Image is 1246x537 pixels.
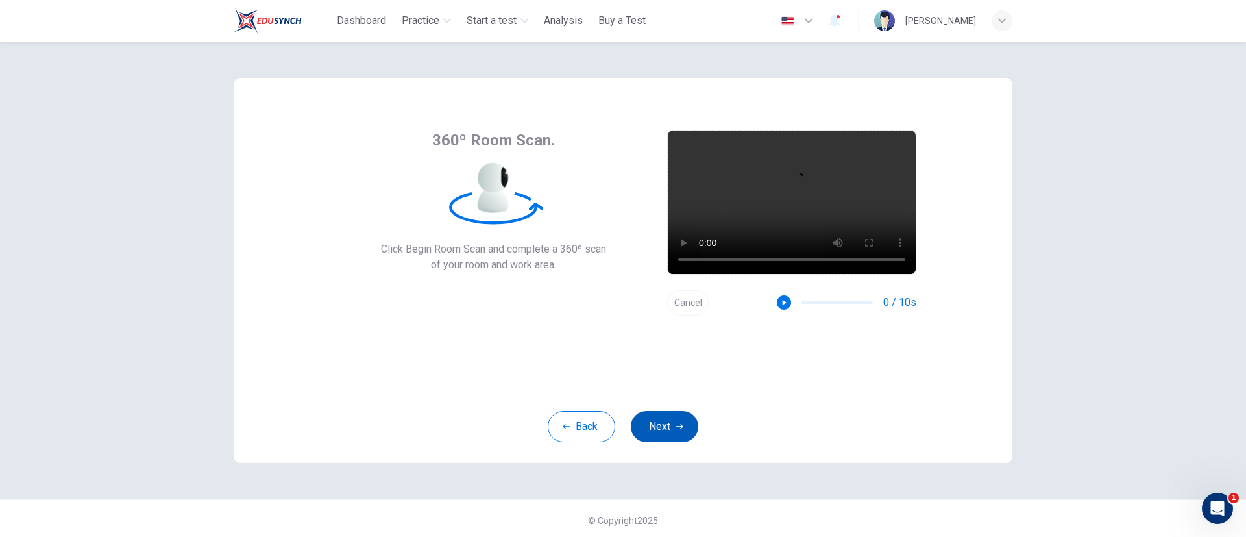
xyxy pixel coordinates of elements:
span: Buy a Test [598,13,646,29]
img: en [779,16,796,26]
span: of your room and work area. [381,257,606,273]
button: Next [631,411,698,442]
button: Back [548,411,615,442]
span: Start a test [467,13,517,29]
img: Profile picture [874,10,895,31]
span: 0 / 10s [883,295,916,310]
span: 360º Room Scan. [432,130,555,151]
span: 1 [1228,493,1239,503]
button: Analysis [539,9,588,32]
button: Buy a Test [593,9,651,32]
span: Dashboard [337,13,386,29]
button: Cancel [667,290,709,316]
span: Practice [402,13,439,29]
span: Analysis [544,13,583,29]
div: [PERSON_NAME] [905,13,976,29]
span: Click Begin Room Scan and complete a 360º scan [381,242,606,257]
span: © Copyright 2025 [588,516,658,526]
button: Dashboard [332,9,391,32]
button: Practice [397,9,456,32]
img: ELTC logo [234,8,302,34]
button: Start a test [461,9,533,32]
iframe: Intercom live chat [1202,493,1233,524]
a: ELTC logo [234,8,332,34]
